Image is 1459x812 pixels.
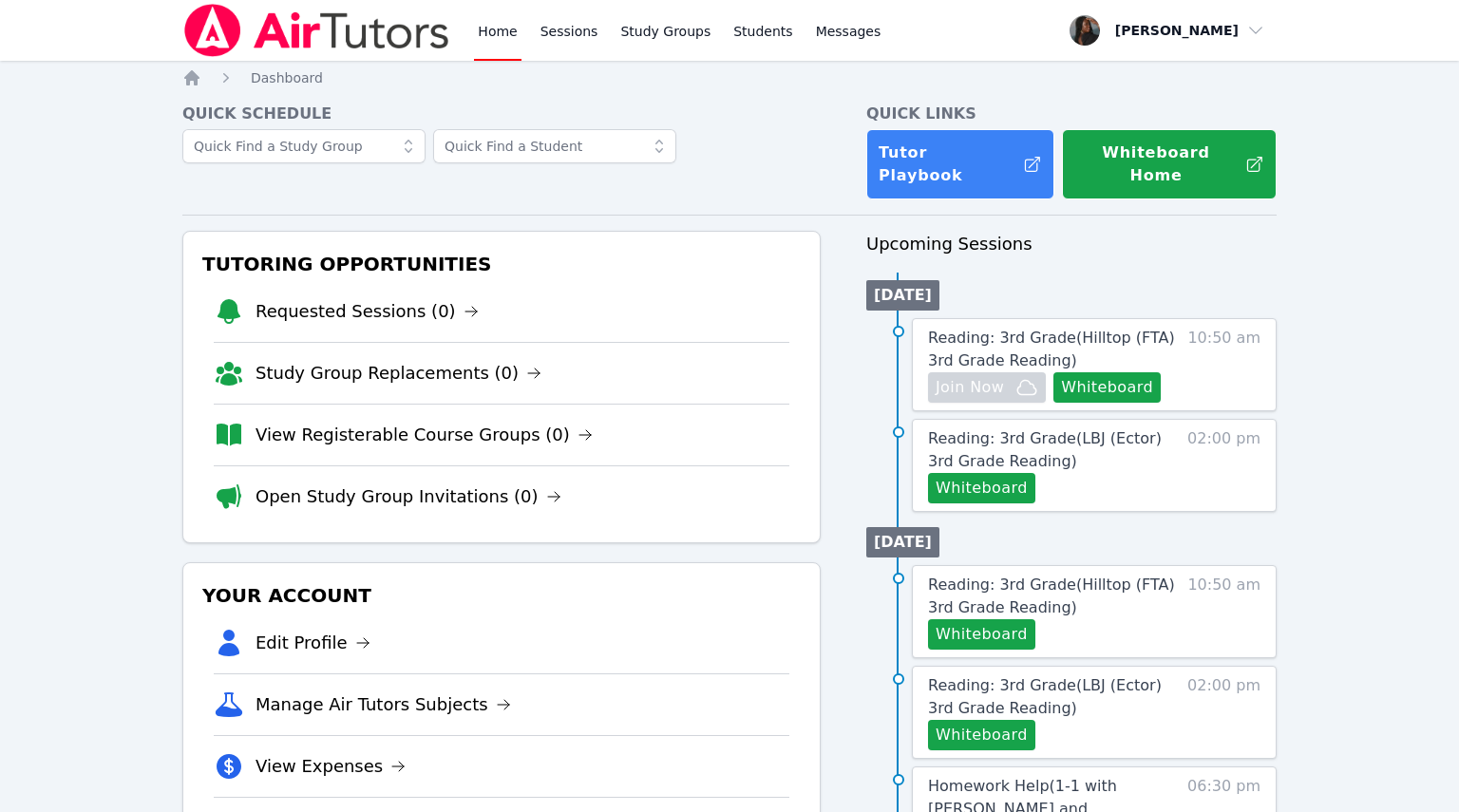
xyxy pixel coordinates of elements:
[1187,427,1260,503] span: 02:00 pm
[928,329,1175,369] span: Reading: 3rd Grade ( Hilltop (FTA) 3rd Grade Reading )
[1187,674,1260,750] span: 02:00 pm
[928,676,1162,717] span: Reading: 3rd Grade ( LBJ (Ector) 3rd Grade Reading )
[199,247,805,281] h3: Tutoring Opportunities
[928,619,1035,650] button: Whiteboard
[866,103,1277,125] h4: Quick Links
[1062,129,1277,199] button: Whiteboard Home
[199,578,805,613] h3: Your Account
[1053,372,1161,403] button: Whiteboard
[928,327,1178,372] a: Reading: 3rd Grade(Hilltop (FTA) 3rd Grade Reading)
[866,527,939,557] li: [DATE]
[251,68,323,87] a: Dashboard
[256,422,593,448] a: View Registerable Course Groups (0)
[256,630,370,656] a: Edit Profile
[182,4,451,57] img: Air Tutors
[928,427,1178,473] a: Reading: 3rd Grade(LBJ (Ector) 3rd Grade Reading)
[182,68,1277,87] nav: Breadcrumb
[936,376,1004,399] span: Join Now
[866,129,1054,199] a: Tutor Playbook
[928,429,1162,470] span: Reading: 3rd Grade ( LBJ (Ector) 3rd Grade Reading )
[256,691,511,718] a: Manage Air Tutors Subjects
[251,70,323,85] span: Dashboard
[256,753,406,780] a: View Expenses
[256,298,479,325] a: Requested Sessions (0)
[816,22,881,41] span: Messages
[182,103,821,125] h4: Quick Schedule
[182,129,426,163] input: Quick Find a Study Group
[1187,574,1260,650] span: 10:50 am
[256,360,541,387] a: Study Group Replacements (0)
[928,576,1175,616] span: Reading: 3rd Grade ( Hilltop (FTA) 3rd Grade Reading )
[1187,327,1260,403] span: 10:50 am
[928,473,1035,503] button: Whiteboard
[928,372,1046,403] button: Join Now
[928,674,1178,720] a: Reading: 3rd Grade(LBJ (Ector) 3rd Grade Reading)
[433,129,676,163] input: Quick Find a Student
[256,483,561,510] a: Open Study Group Invitations (0)
[866,280,939,311] li: [DATE]
[928,720,1035,750] button: Whiteboard
[928,574,1178,619] a: Reading: 3rd Grade(Hilltop (FTA) 3rd Grade Reading)
[866,231,1277,257] h3: Upcoming Sessions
